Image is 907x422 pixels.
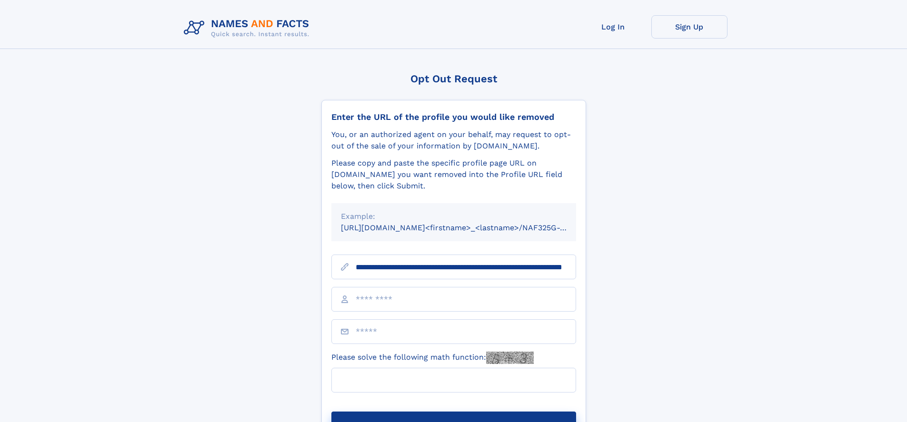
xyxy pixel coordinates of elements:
small: [URL][DOMAIN_NAME]<firstname>_<lastname>/NAF325G-xxxxxxxx [341,223,594,232]
div: Please copy and paste the specific profile page URL on [DOMAIN_NAME] you want removed into the Pr... [331,157,576,192]
div: Enter the URL of the profile you would like removed [331,112,576,122]
a: Sign Up [651,15,728,39]
div: You, or an authorized agent on your behalf, may request to opt-out of the sale of your informatio... [331,129,576,152]
div: Example: [341,211,567,222]
label: Please solve the following math function: [331,352,534,364]
div: Opt Out Request [321,73,586,85]
a: Log In [575,15,651,39]
img: Logo Names and Facts [180,15,317,41]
